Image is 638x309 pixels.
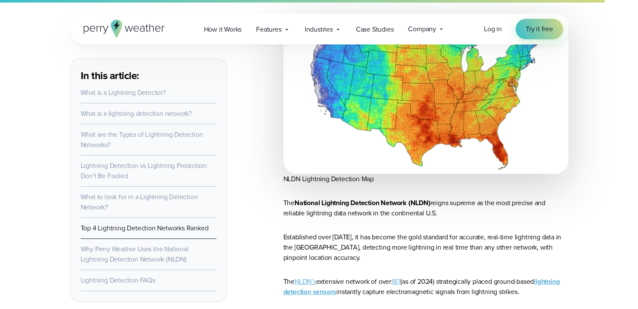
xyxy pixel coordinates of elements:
[81,161,208,181] a: Lightning Detection vs Lightning Prediction: Don’t Be Fooled
[256,24,281,35] span: Features
[197,21,249,38] a: How it Works
[305,24,333,35] span: Industries
[283,198,568,218] p: The reigns supreme as the most precise and reliable lightning data network in the continental U.S.
[283,174,568,184] figcaption: NLDN Lightning Detection Map
[81,223,209,233] a: Top 4 Lightning Detection Networks Ranked
[283,232,568,263] p: Established over [DATE], it has become the gold standard for accurate, real-time lightning data i...
[294,277,316,286] a: NLDN’s
[484,24,502,34] a: Log in
[81,275,155,285] a: Lightning Detection FAQs
[349,21,401,38] a: Case Studies
[81,88,166,97] a: What is a Lightning Detector?
[204,24,242,35] span: How it Works
[81,109,192,118] a: What is a lightning detection network?
[526,24,553,34] span: Try it free
[408,24,436,34] span: Company
[294,198,430,208] strong: National Lightning Detection Network (NLDN)
[516,19,563,39] a: Try it free
[81,244,189,264] a: Why Perry Weather Uses the National Lightning Detection Network (NLDN)
[283,277,560,297] a: lightning detection sensors
[81,192,198,212] a: What to look for in a Lightning Detection Network?
[283,14,568,174] img: NLDN Lightning Detection Map National lightning detection network
[391,277,400,286] a: 187
[81,69,216,82] h3: In this article:
[283,277,568,297] p: The extensive network of over (as of 2024) strategically placed ground-based instantly capture el...
[356,24,394,35] span: Case Studies
[81,129,203,150] a: What are the Types of Lightning Detection Networks?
